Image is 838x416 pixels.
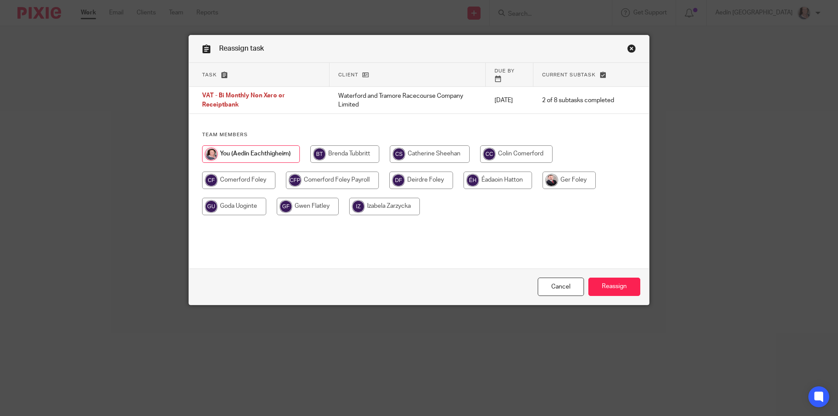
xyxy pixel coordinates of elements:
span: Current subtask [542,72,596,77]
td: 2 of 8 subtasks completed [533,87,623,114]
span: Due by [495,69,515,73]
input: Reassign [588,278,640,296]
h4: Team members [202,131,636,138]
span: VAT - Bi Monthly Non Xero or Receiptbank [202,93,285,108]
p: [DATE] [495,96,525,105]
span: Client [338,72,358,77]
p: Waterford and Tramore Racecourse Company Limited [338,92,477,110]
span: Task [202,72,217,77]
a: Close this dialog window [627,44,636,56]
a: Close this dialog window [538,278,584,296]
span: Reassign task [219,45,264,52]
